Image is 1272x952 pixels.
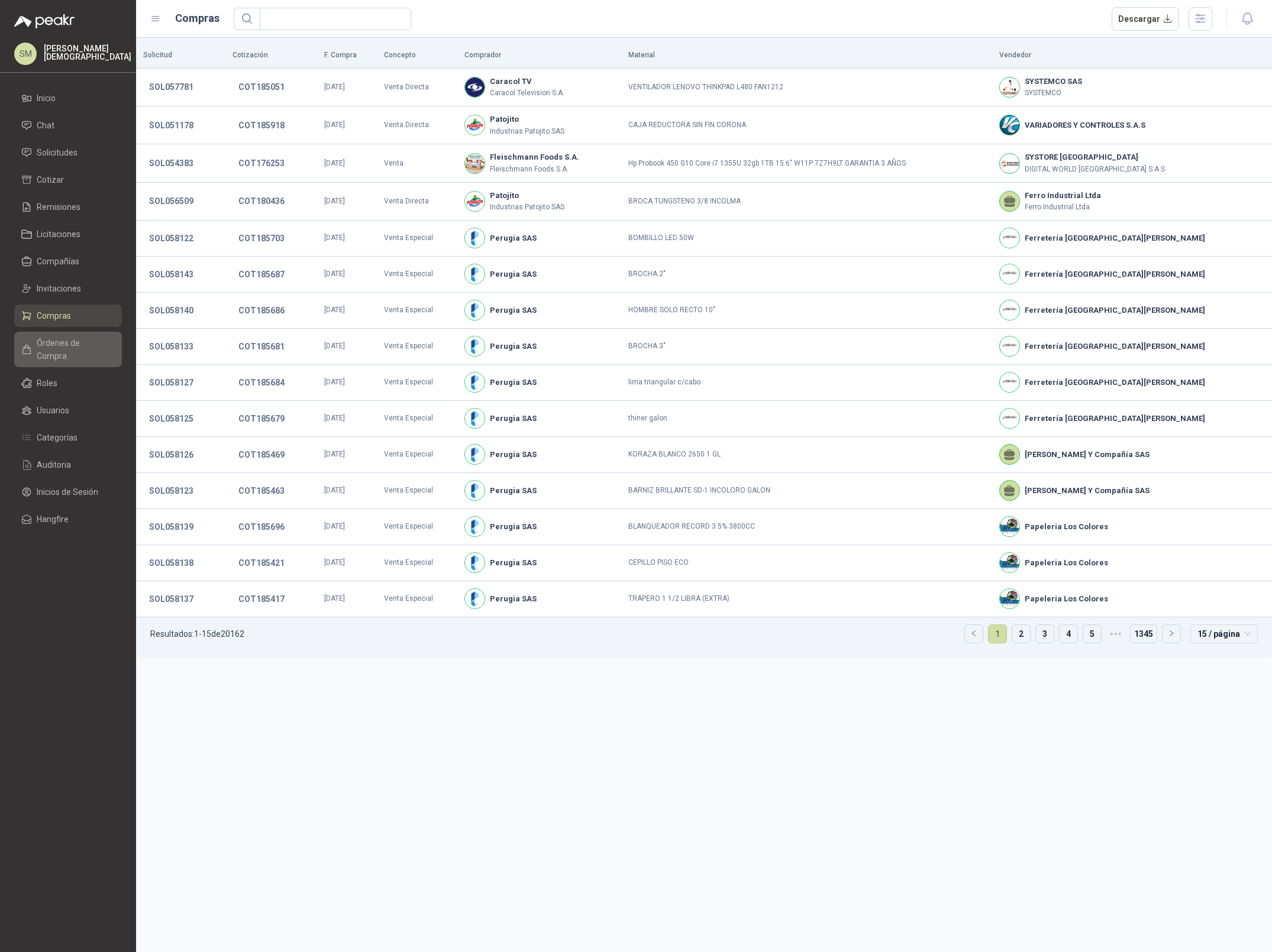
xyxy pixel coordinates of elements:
button: right [1163,625,1180,643]
a: Hangfire [14,508,122,530]
td: lima triangular c/cabo [621,365,992,401]
span: Compañías [37,255,79,268]
span: Hangfire [37,513,69,526]
b: Papeleria Los Colores [1025,557,1108,569]
td: VENTILADOR LENOVO THINKPAD L480 FAN1212 [621,69,992,106]
b: Perugia SAS [490,485,537,497]
button: COT185469 [233,444,290,465]
b: Patojito [490,190,564,202]
span: Usuarios [37,404,69,417]
td: TRAPERO 1 1/2 LIBRA (EXTRA) [621,581,992,617]
span: Compras [37,309,71,322]
b: Ferretería [GEOGRAPHIC_DATA][PERSON_NAME] [1025,377,1205,388]
img: Company Logo [465,445,485,464]
b: Perugia SAS [490,449,537,461]
span: Cotizar [37,173,64,186]
img: Company Logo [465,481,485,500]
img: Company Logo [1000,373,1019,392]
td: BARNIZ BRILLANTE SD-1 INCOLORO GALON [621,473,992,509]
td: BROCHA 3" [621,329,992,365]
li: Página anterior [964,624,983,643]
span: [DATE] [324,197,345,205]
button: COT185051 [233,76,290,98]
b: Perugia SAS [490,341,537,352]
span: 15 / página [1197,625,1251,643]
img: Company Logo [1000,409,1019,428]
b: [PERSON_NAME] Y Compañía SAS [1025,449,1150,461]
b: Papeleria Los Colores [1025,521,1108,533]
a: Invitaciones [14,277,122,300]
td: HOMBRE SOLO RECTO 10" [621,293,992,329]
img: Company Logo [1000,553,1019,572]
b: Ferretería [GEOGRAPHIC_DATA][PERSON_NAME] [1025,305,1205,316]
span: Roles [37,377,57,390]
b: SYSTORE [GEOGRAPHIC_DATA] [1025,151,1165,163]
b: [PERSON_NAME] Y Compañía SAS [1025,485,1150,497]
h1: Compras [175,10,219,27]
span: Categorías [37,431,78,444]
button: SOL058126 [143,444,199,465]
td: Venta Directa [377,69,457,106]
a: 5 [1083,625,1101,643]
a: 1 [989,625,1006,643]
b: Ferretería [GEOGRAPHIC_DATA][PERSON_NAME] [1025,341,1205,352]
button: SOL057781 [143,76,199,98]
b: Perugia SAS [490,521,537,533]
span: [DATE] [324,83,345,91]
li: 3 [1035,624,1054,643]
b: SYSTEMCO SAS [1025,76,1082,88]
img: Company Logo [465,373,485,392]
th: Vendedor [992,43,1272,69]
td: Hp Probook 450 G10 Core i7 1355U 32gb 1TB 15.6" W11P 7Z7H9LT GARANTIA 3 AÑOS [621,144,992,182]
span: Invitaciones [37,282,81,295]
li: Página siguiente [1162,624,1181,643]
button: COT185463 [233,480,290,501]
img: Logo peakr [14,14,75,28]
p: DIGITAL WORLD [GEOGRAPHIC_DATA] S A S [1025,164,1165,175]
img: Company Logo [465,228,485,248]
p: Caracol Television S.A. [490,88,564,99]
button: COT180436 [233,190,290,212]
b: Perugia SAS [490,557,537,569]
a: Auditoria [14,454,122,476]
button: COT185417 [233,588,290,610]
span: [DATE] [324,522,345,530]
button: COT185681 [233,336,290,357]
img: Company Logo [465,154,485,173]
button: COT185421 [233,552,290,574]
td: CEPILLO PISO ECO [621,545,992,581]
img: Company Logo [1000,589,1019,608]
img: Company Logo [1000,154,1019,173]
button: SOL058143 [143,264,199,285]
img: Company Logo [465,589,485,608]
span: [DATE] [324,270,345,278]
b: Perugia SAS [490,593,537,605]
th: Solicitud [136,43,225,69]
p: Fleischmann Foods S.A. [490,164,579,175]
b: Ferretería [GEOGRAPHIC_DATA][PERSON_NAME] [1025,268,1205,280]
td: Venta Especial [377,293,457,329]
button: COT185687 [233,264,290,285]
td: Venta Especial [377,365,457,401]
b: Ferro Industrial Ltda [1025,190,1101,202]
span: left [970,630,977,637]
a: Roles [14,372,122,394]
a: 1345 [1131,625,1157,643]
b: Patojito [490,114,564,125]
button: SOL058133 [143,336,199,357]
a: Órdenes de Compra [14,332,122,367]
span: [DATE] [324,234,345,242]
button: SOL051178 [143,115,199,136]
td: Venta Especial [377,509,457,545]
b: Caracol TV [490,76,564,88]
td: Venta Especial [377,581,457,617]
a: 2 [1012,625,1030,643]
a: Inicio [14,87,122,109]
th: Concepto [377,43,457,69]
td: Venta [377,144,457,182]
td: Venta Especial [377,437,457,473]
img: Company Logo [465,300,485,320]
span: right [1168,630,1175,637]
td: thiner galon [621,401,992,437]
li: 5 páginas siguientes [1106,624,1125,643]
